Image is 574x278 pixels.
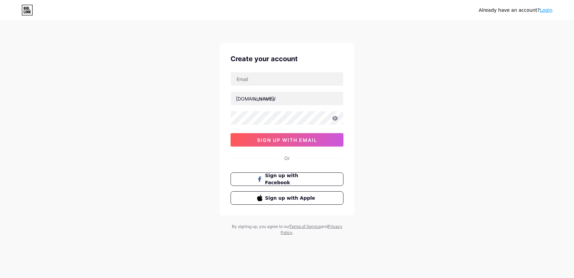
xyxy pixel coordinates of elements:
[257,137,317,143] span: sign up with email
[230,224,344,236] div: By signing up, you agree to our and .
[265,172,317,186] span: Sign up with Facebook
[284,155,290,162] div: Or
[479,7,552,14] div: Already have an account?
[265,195,317,202] span: Sign up with Apple
[231,54,343,64] div: Create your account
[231,172,343,186] button: Sign up with Facebook
[231,191,343,205] button: Sign up with Apple
[540,7,552,13] a: Login
[236,95,276,102] div: [DOMAIN_NAME]/
[231,133,343,147] button: sign up with email
[231,92,343,105] input: username
[231,72,343,86] input: Email
[289,224,321,229] a: Terms of Service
